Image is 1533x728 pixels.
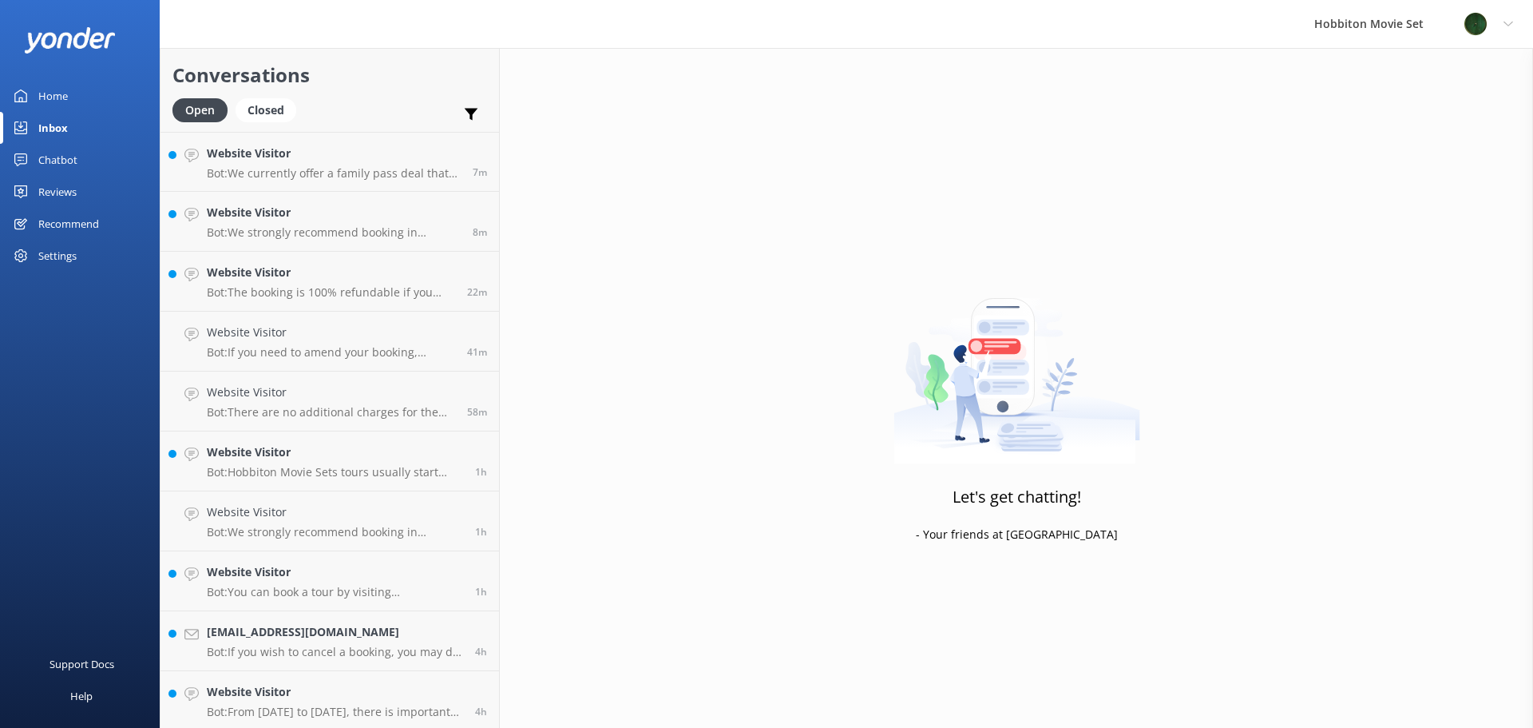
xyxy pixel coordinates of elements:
h4: Website Visitor [207,264,455,281]
div: Closed [236,98,296,122]
h3: Let's get chatting! [953,484,1081,510]
p: Bot: You can book a tour by visiting [DOMAIN_NAME][URL] to see live availability and make a reser... [207,585,463,599]
span: Sep 19 2025 08:17am (UTC +12:00) Pacific/Auckland [475,585,487,599]
div: Settings [38,240,77,272]
h2: Conversations [172,60,487,90]
span: Sep 19 2025 09:44am (UTC +12:00) Pacific/Auckland [467,285,487,299]
span: Sep 19 2025 09:04am (UTC +12:00) Pacific/Auckland [475,465,487,479]
p: Bot: We strongly recommend booking in advance as our tours are known to sell out, especially betw... [207,225,461,240]
p: Bot: We currently offer a family pass deal that includes 2x Adults and 2x Youth tickets at a redu... [207,166,461,181]
span: Sep 19 2025 09:57am (UTC +12:00) Pacific/Auckland [473,225,487,239]
p: Bot: We strongly recommend booking in advance as our tours are known to sell out, especially betw... [207,525,463,539]
p: Bot: From [DATE] to [DATE], there is important maintenance and restoration work happening at the ... [207,705,463,719]
a: Open [172,101,236,118]
h4: Website Visitor [207,503,463,521]
div: Recommend [38,208,99,240]
p: Bot: If you need to amend your booking, please contact our team at [EMAIL_ADDRESS][DOMAIN_NAME] o... [207,345,455,360]
div: Reviews [38,176,77,208]
span: Sep 19 2025 09:07am (UTC +12:00) Pacific/Auckland [467,405,487,419]
p: - Your friends at [GEOGRAPHIC_DATA] [916,526,1118,543]
img: 34-1625720359.png [1464,12,1487,36]
a: Website VisitorBot:We strongly recommend booking in advance as our tours are known to sell out, e... [160,491,499,551]
div: Chatbot [38,144,77,176]
h4: Website Visitor [207,444,463,461]
a: Website VisitorBot:If you need to amend your booking, please contact our team at [EMAIL_ADDRESS][... [160,312,499,372]
span: Sep 19 2025 08:24am (UTC +12:00) Pacific/Auckland [475,525,487,539]
div: Help [70,680,93,712]
div: Open [172,98,228,122]
a: Website VisitorBot:You can book a tour by visiting [DOMAIN_NAME][URL] to see live availability an... [160,551,499,611]
img: artwork of a man stealing a conversation from at giant smartphone [893,265,1140,464]
p: Bot: The booking is 100% refundable if you cancel within the specified time frame for your tour t... [207,285,455,300]
h4: Website Visitor [207,145,461,162]
div: Inbox [38,112,68,144]
h4: Website Visitor [207,324,455,341]
span: Sep 19 2025 09:59am (UTC +12:00) Pacific/Auckland [473,165,487,179]
p: Bot: Hobbiton Movie Sets tours usually start around 9am, with tours departing every 10-20 minutes... [207,465,463,479]
span: Sep 19 2025 05:33am (UTC +12:00) Pacific/Auckland [475,705,487,718]
a: Website VisitorBot:We strongly recommend booking in advance as our tours are known to sell out, e... [160,192,499,252]
a: Website VisitorBot:The booking is 100% refundable if you cancel within the specified time frame f... [160,252,499,312]
h4: Website Visitor [207,563,463,581]
div: Support Docs [50,648,114,680]
a: Website VisitorBot:There are no additional charges for the Mobility Restriction Golf Cart, but pr... [160,372,499,432]
h4: Website Visitor [207,683,463,701]
p: Bot: If you wish to cancel a booking, you may do so by contacting our reservations team via phone... [207,645,463,659]
p: Bot: There are no additional charges for the Mobility Restriction Golf Cart, but pre-booking is e... [207,405,455,420]
h4: Website Visitor [207,204,461,221]
a: Closed [236,101,304,118]
span: Sep 19 2025 09:24am (UTC +12:00) Pacific/Auckland [467,345,487,359]
span: Sep 19 2025 05:52am (UTC +12:00) Pacific/Auckland [475,645,487,658]
a: [EMAIL_ADDRESS][DOMAIN_NAME]Bot:If you wish to cancel a booking, you may do so by contacting our ... [160,611,499,671]
img: yonder-white-logo.png [24,27,116,54]
a: Website VisitorBot:Hobbiton Movie Sets tours usually start around 9am, with tours departing every... [160,432,499,491]
a: Website VisitorBot:We currently offer a family pass deal that includes 2x Adults and 2x Youth tic... [160,132,499,192]
h4: [EMAIL_ADDRESS][DOMAIN_NAME] [207,623,463,641]
h4: Website Visitor [207,384,455,401]
div: Home [38,80,68,112]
